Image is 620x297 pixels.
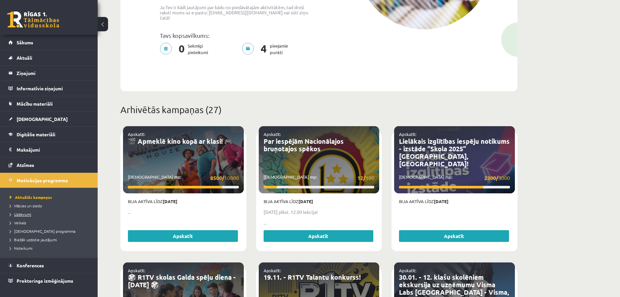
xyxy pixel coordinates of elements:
[298,199,313,204] strong: [DATE]
[8,66,90,81] a: Ziņojumi
[160,5,314,20] p: Ja Tev ir kādi jautājumi par kādu no piedāvātajām aktivitātēm, tad droši raksti mums uz e-pastu: ...
[10,211,91,217] a: Uzdevumi
[163,199,177,204] strong: [DATE]
[17,162,34,168] span: Atzīmes
[264,174,375,182] p: [DEMOGRAPHIC_DATA] mp:
[8,50,90,65] a: Aktuāli
[17,131,55,137] span: Digitālie materiāli
[8,35,90,50] a: Sākums
[128,174,239,182] p: [DEMOGRAPHIC_DATA] mp:
[10,228,91,234] a: [DEMOGRAPHIC_DATA] programma
[399,198,510,205] p: Bija aktīva līdz
[264,219,375,226] p: ...
[10,237,91,243] a: Biežāk uzdotie jautājumi
[17,177,68,183] span: Motivācijas programma
[8,127,90,142] a: Digitālie materiāli
[10,229,76,234] span: [DEMOGRAPHIC_DATA] programma
[10,203,42,208] span: Mācies un ziedo
[128,268,145,273] a: Apskatīt:
[10,245,33,251] span: Noteikumi
[10,220,91,226] a: Veikals
[10,237,57,242] span: Biežāk uzdotie jautājumi
[10,220,26,225] span: Veikals
[128,230,238,242] a: Apskatīt
[264,137,344,153] a: Par iespējām Nacionālajos bruņotajos spēkos
[17,55,32,61] span: Aktuāli
[17,262,44,268] span: Konferences
[17,278,73,284] span: Proktoringa izmēģinājums
[120,103,517,117] p: Arhivētās kampaņas (27)
[128,273,236,289] a: 🎲 R1TV skolas Galda spēļu diena - [DATE] 🎲
[7,11,59,28] a: Rīgas 1. Tālmācības vidusskola
[10,194,91,200] a: Aktuālās kampaņas
[357,174,365,181] strong: 12/
[8,81,90,96] a: Informatīvie ziņojumi
[264,230,374,242] a: Apskatīt
[8,258,90,273] a: Konferences
[257,43,270,56] span: 4
[264,209,318,215] strong: [DATE] plkst. 12.00 lekcija!
[210,174,239,182] span: 10000
[175,43,188,56] span: 0
[128,198,239,205] p: Bija aktīva līdz
[128,131,145,137] a: Apskatīt:
[128,137,232,145] a: 🎬 Apmeklē kino kopā ar klasi! 🎮
[264,273,361,281] a: 19.11. - R1TV Talantu konkurss!
[484,174,510,182] span: 3000
[357,174,374,182] span: 100
[264,268,281,273] a: Apskatīt:
[8,273,90,288] a: Proktoringa izmēģinājums
[8,142,90,157] a: Maksājumi
[160,43,212,56] p: Sekmīgi pieteikumi
[399,137,510,168] a: Lielākais izglītības iespēju notikums - izstāde “Skola 2025” [GEOGRAPHIC_DATA], [GEOGRAPHIC_DATA]!
[10,212,31,217] span: Uzdevumi
[8,173,90,188] a: Motivācijas programma
[399,230,509,242] a: Apskatīt
[399,268,416,273] a: Apskatīt:
[264,198,375,205] p: Bija aktīva līdz
[8,111,90,126] a: [DEMOGRAPHIC_DATA]
[399,174,510,182] p: [DEMOGRAPHIC_DATA] mp:
[10,195,52,200] span: Aktuālās kampaņas
[434,199,448,204] strong: [DATE]
[17,66,90,81] legend: Ziņojumi
[10,203,91,209] a: Mācies un ziedo
[17,116,68,122] span: [DEMOGRAPHIC_DATA]
[399,131,416,137] a: Apskatīt:
[242,43,292,56] p: pieejamie punkti
[210,174,224,181] strong: 8500/
[17,81,90,96] legend: Informatīvie ziņojumi
[17,142,90,157] legend: Maksājumi
[17,101,53,107] span: Mācību materiāli
[8,96,90,111] a: Mācību materiāli
[484,174,498,181] strong: 2300/
[128,209,239,215] p: ...
[8,157,90,172] a: Atzīmes
[160,32,314,39] p: Tavs kopsavilkums:
[17,39,33,45] span: Sākums
[10,245,91,251] a: Noteikumi
[264,131,281,137] a: Apskatīt:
